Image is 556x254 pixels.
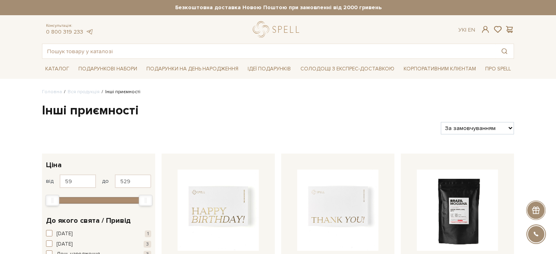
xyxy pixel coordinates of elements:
[139,195,152,206] div: Max
[42,63,72,75] a: Каталог
[56,230,72,238] span: [DATE]
[46,240,151,248] button: [DATE] 3
[144,241,151,248] span: 3
[143,63,242,75] a: Подарунки на День народження
[297,170,378,251] img: Листівка-вдячність
[46,178,54,185] span: від
[297,62,398,76] a: Солодощі з експрес-доставкою
[46,230,151,238] button: [DATE] 1
[85,28,93,35] a: telegram
[46,23,93,28] span: Консультація:
[417,170,498,251] img: Кава Brazil Mogiana
[56,240,72,248] span: [DATE]
[253,21,303,38] a: logo
[400,63,479,75] a: Корпоративним клієнтам
[465,26,466,33] span: |
[468,26,475,33] a: En
[42,4,514,11] strong: Безкоштовна доставка Новою Поштою при замовленні від 2000 гривень
[145,230,151,237] span: 1
[68,89,100,95] a: Вся продукція
[100,88,140,96] li: Інші приємності
[115,174,151,188] input: Ціна
[42,102,514,119] h1: Інші приємності
[75,63,140,75] a: Подарункові набори
[244,63,294,75] a: Ідеї подарунків
[46,195,59,206] div: Min
[46,215,131,226] span: До якого свята / Привід
[495,44,514,58] button: Пошук товару у каталозі
[60,174,96,188] input: Ціна
[178,170,259,251] img: Листівка до Дня народження
[42,44,495,58] input: Пошук товару у каталозі
[46,160,62,170] span: Ціна
[102,178,109,185] span: до
[458,26,475,34] div: Ук
[42,89,62,95] a: Головна
[46,28,83,35] a: 0 800 319 233
[482,63,514,75] a: Про Spell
